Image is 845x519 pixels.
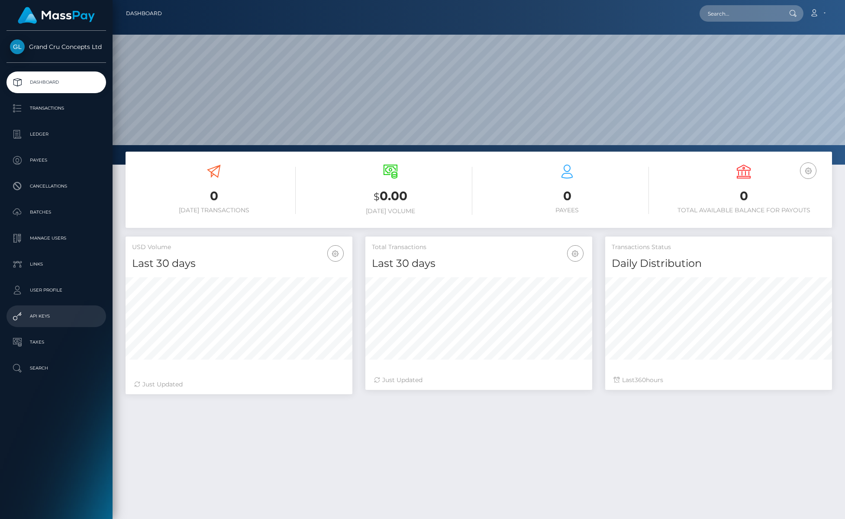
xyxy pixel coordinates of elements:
[374,376,584,385] div: Just Updated
[6,305,106,327] a: API Keys
[10,362,103,375] p: Search
[372,243,586,252] h5: Total Transactions
[6,279,106,301] a: User Profile
[6,43,106,51] span: Grand Cru Concepts Ltd
[10,206,103,219] p: Batches
[18,7,95,24] img: MassPay Logo
[635,376,646,384] span: 360
[126,4,162,23] a: Dashboard
[485,207,649,214] h6: Payees
[662,207,826,214] h6: Total Available Balance for Payouts
[612,243,826,252] h5: Transactions Status
[10,232,103,245] p: Manage Users
[309,208,472,215] h6: [DATE] Volume
[6,357,106,379] a: Search
[132,243,346,252] h5: USD Volume
[10,128,103,141] p: Ledger
[6,97,106,119] a: Transactions
[10,39,25,54] img: Grand Cru Concepts Ltd
[10,284,103,297] p: User Profile
[372,256,586,271] h4: Last 30 days
[6,201,106,223] a: Batches
[6,149,106,171] a: Payees
[10,76,103,89] p: Dashboard
[374,191,380,203] small: $
[10,336,103,349] p: Taxes
[700,5,781,22] input: Search...
[662,188,826,204] h3: 0
[10,154,103,167] p: Payees
[10,310,103,323] p: API Keys
[485,188,649,204] h3: 0
[134,380,344,389] div: Just Updated
[132,207,296,214] h6: [DATE] Transactions
[10,258,103,271] p: Links
[132,188,296,204] h3: 0
[614,376,823,385] div: Last hours
[612,256,826,271] h4: Daily Distribution
[6,227,106,249] a: Manage Users
[132,256,346,271] h4: Last 30 days
[6,71,106,93] a: Dashboard
[6,253,106,275] a: Links
[6,331,106,353] a: Taxes
[6,123,106,145] a: Ledger
[10,180,103,193] p: Cancellations
[10,102,103,115] p: Transactions
[309,188,472,205] h3: 0.00
[6,175,106,197] a: Cancellations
